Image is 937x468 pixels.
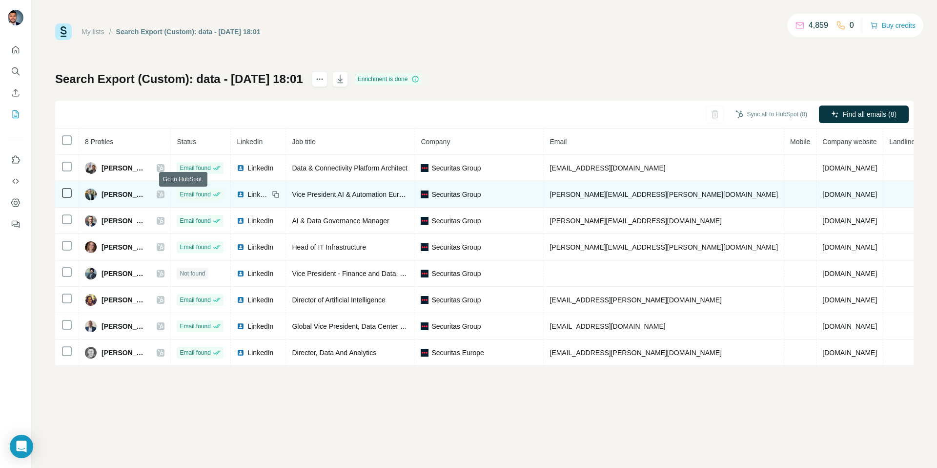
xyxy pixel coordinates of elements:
[247,163,273,173] span: LinkedIn
[870,19,916,32] button: Buy credits
[180,322,210,331] span: Email found
[809,20,828,31] p: 4,859
[8,84,23,102] button: Enrich CSV
[237,322,244,330] img: LinkedIn logo
[292,138,315,146] span: Job title
[247,190,269,199] span: LinkedIn
[237,243,244,251] img: LinkedIn logo
[8,63,23,80] button: Search
[822,138,876,146] span: Company website
[85,320,97,332] img: Avatar
[822,243,877,251] span: [DOMAIN_NAME]
[180,243,210,252] span: Email found
[431,269,481,278] span: Securitas Group
[237,138,263,146] span: LinkedIn
[180,348,210,357] span: Email found
[102,216,147,226] span: [PERSON_NAME]
[247,216,273,226] span: LinkedIn
[85,189,97,200] img: Avatar
[421,349,428,357] img: company-logo
[180,269,205,278] span: Not found
[247,269,273,278] span: LinkedIn
[180,296,210,304] span: Email found
[237,349,244,357] img: LinkedIn logo
[292,270,414,277] span: Vice President - Finance and Data, GCE
[550,217,721,225] span: [PERSON_NAME][EMAIL_ADDRESS][DOMAIN_NAME]
[247,321,273,331] span: LinkedIn
[10,435,33,458] div: Open Intercom Messenger
[85,138,113,146] span: 8 Profiles
[822,217,877,225] span: [DOMAIN_NAME]
[180,164,210,172] span: Email found
[819,106,909,123] button: Find all emails (8)
[292,164,407,172] span: Data & Connectivity Platform Architect
[102,295,147,305] span: [PERSON_NAME]
[421,191,428,198] img: company-logo
[550,243,778,251] span: [PERSON_NAME][EMAIL_ADDRESS][PERSON_NAME][DOMAIN_NAME]
[85,162,97,174] img: Avatar
[355,73,423,85] div: Enrichment is done
[237,217,244,225] img: LinkedIn logo
[790,138,810,146] span: Mobile
[102,163,147,173] span: [PERSON_NAME]
[8,151,23,169] button: Use Surfe on LinkedIn
[550,322,665,330] span: [EMAIL_ADDRESS][DOMAIN_NAME]
[116,27,261,37] div: Search Export (Custom): data - [DATE] 18:01
[237,164,244,172] img: LinkedIn logo
[81,28,104,36] a: My lists
[850,20,854,31] p: 0
[421,322,428,330] img: company-logo
[85,268,97,279] img: Avatar
[102,321,147,331] span: [PERSON_NAME]
[843,109,896,119] span: Find all emails (8)
[8,215,23,233] button: Feedback
[550,349,721,357] span: [EMAIL_ADDRESS][PERSON_NAME][DOMAIN_NAME]
[8,172,23,190] button: Use Surfe API
[822,191,877,198] span: [DOMAIN_NAME]
[247,295,273,305] span: LinkedIn
[550,164,665,172] span: [EMAIL_ADDRESS][DOMAIN_NAME]
[8,106,23,123] button: My lists
[822,164,877,172] span: [DOMAIN_NAME]
[431,242,481,252] span: Securitas Group
[421,270,428,277] img: company-logo
[431,321,481,331] span: Securitas Group
[421,243,428,251] img: company-logo
[822,270,877,277] span: [DOMAIN_NAME]
[85,215,97,227] img: Avatar
[8,10,23,25] img: Avatar
[8,41,23,59] button: Quick start
[421,164,428,172] img: company-logo
[85,294,97,306] img: Avatar
[292,296,385,304] span: Director of Artificial Intelligence
[85,347,97,359] img: Avatar
[55,71,303,87] h1: Search Export (Custom): data - [DATE] 18:01
[180,190,210,199] span: Email found
[822,322,877,330] span: [DOMAIN_NAME]
[889,138,915,146] span: Landline
[550,296,721,304] span: [EMAIL_ADDRESS][PERSON_NAME][DOMAIN_NAME]
[421,217,428,225] img: company-logo
[421,296,428,304] img: company-logo
[102,242,147,252] span: [PERSON_NAME]
[292,191,410,198] span: Vice President AI & Automation Europe
[102,348,147,358] span: [PERSON_NAME]
[8,194,23,212] button: Dashboard
[421,138,450,146] span: Company
[292,243,366,251] span: Head of IT Infrastructure
[237,296,244,304] img: LinkedIn logo
[180,216,210,225] span: Email found
[247,348,273,358] span: LinkedIn
[550,191,778,198] span: [PERSON_NAME][EMAIL_ADDRESS][PERSON_NAME][DOMAIN_NAME]
[729,107,814,122] button: Sync all to HubSpot (8)
[822,296,877,304] span: [DOMAIN_NAME]
[431,348,484,358] span: Securitas Europe
[292,322,491,330] span: Global Vice President, Data Center Security, Global Clients Group
[102,190,147,199] span: [PERSON_NAME]
[312,71,327,87] button: actions
[237,191,244,198] img: LinkedIn logo
[431,190,481,199] span: Securitas Group
[431,295,481,305] span: Securitas Group
[550,138,567,146] span: Email
[85,241,97,253] img: Avatar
